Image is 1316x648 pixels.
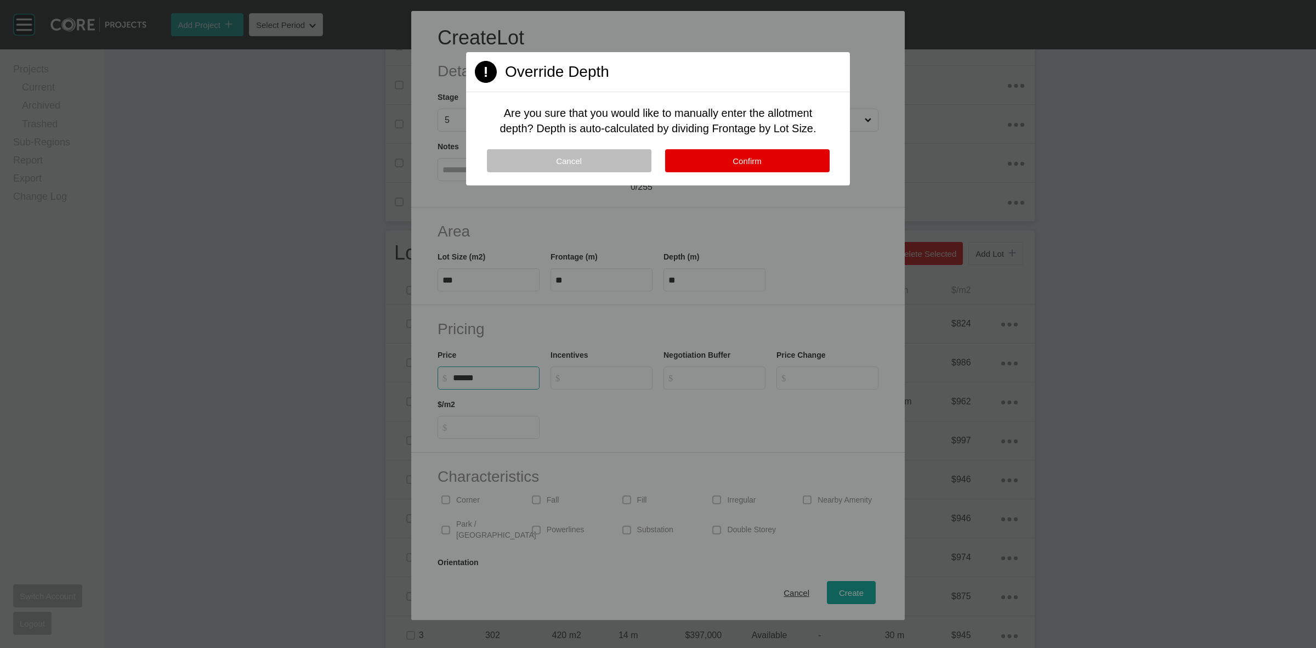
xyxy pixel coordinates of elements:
[556,156,582,166] span: Cancel
[665,149,830,172] button: Confirm
[492,105,824,136] p: Are you sure that you would like to manually enter the allotment depth? Depth is auto-calculated ...
[505,61,609,82] h2: Override Depth
[487,149,651,172] button: Cancel
[733,156,762,166] span: Confirm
